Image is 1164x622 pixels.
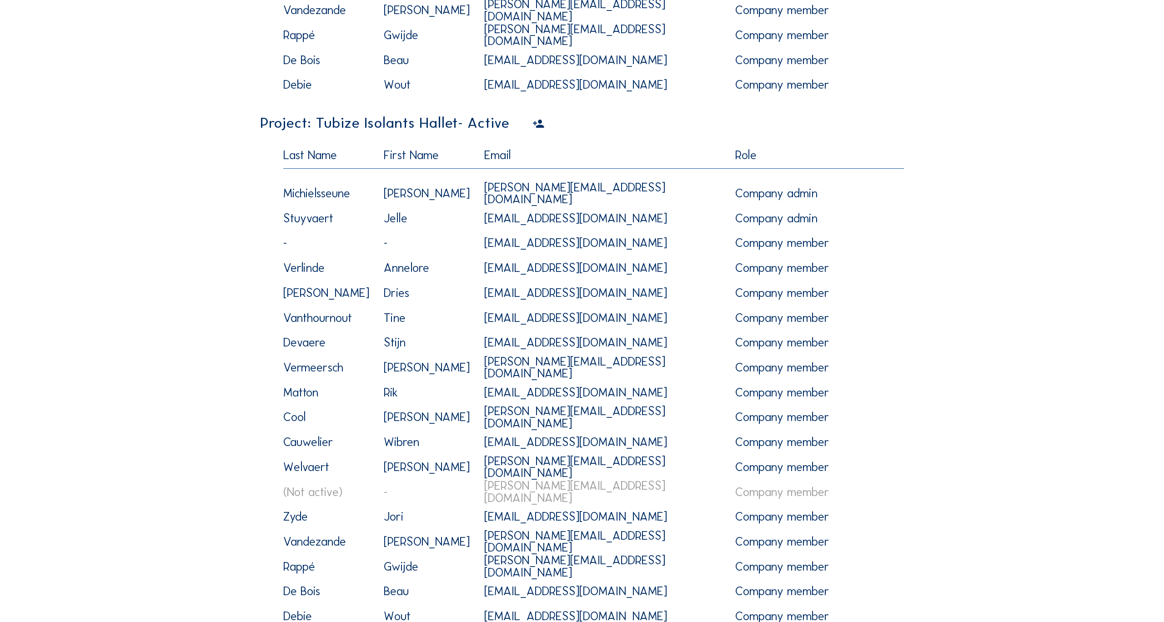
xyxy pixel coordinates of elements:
[378,481,479,504] div: -
[278,231,378,255] div: -
[278,281,378,305] div: [PERSON_NAME]
[479,256,730,280] div: [EMAIL_ADDRESS][DOMAIN_NAME]
[735,262,829,274] div: company member
[278,431,378,454] div: Cauwelier
[260,116,509,130] div: Project: Tubize Isolants Hallet
[735,54,829,66] div: company member
[378,356,479,379] div: [PERSON_NAME]
[735,536,829,548] div: company member
[378,24,479,47] div: Gwijde
[278,580,378,603] div: De Bois
[479,306,730,330] div: [EMAIL_ADDRESS][DOMAIN_NAME]
[378,144,479,167] div: First Name
[735,212,818,225] div: company admin
[378,73,479,96] div: Wout
[735,511,829,523] div: company member
[278,256,378,280] div: Verlinde
[378,331,479,354] div: Stijn
[378,281,479,305] div: Dries
[378,530,479,553] div: [PERSON_NAME]
[278,356,378,379] div: Vermeersch
[735,237,829,249] div: company member
[278,49,378,72] div: De Bois
[278,73,378,96] div: Debie
[278,331,378,354] div: Devaere
[458,114,509,132] span: - Active
[278,555,378,578] div: Rappé
[278,207,378,230] div: Stuyvaert
[278,182,378,205] div: Michielsseune
[735,4,829,16] div: company member
[479,331,730,354] div: [EMAIL_ADDRESS][DOMAIN_NAME]
[378,231,479,255] div: -
[378,406,479,429] div: [PERSON_NAME]
[378,256,479,280] div: Annelore
[378,207,479,230] div: Jelle
[278,381,378,404] div: Matton
[735,411,829,423] div: company member
[278,505,378,528] div: Zyde
[278,24,378,47] div: Rappé
[735,486,829,498] div: company member
[479,49,730,72] div: [EMAIL_ADDRESS][DOMAIN_NAME]
[378,49,479,72] div: Beau
[378,306,479,330] div: Tine
[278,406,378,429] div: Cool
[479,474,730,509] div: [PERSON_NAME][EMAIL_ADDRESS][DOMAIN_NAME]
[735,29,829,41] div: company member
[378,456,479,479] div: [PERSON_NAME]
[479,505,730,528] div: [EMAIL_ADDRESS][DOMAIN_NAME]
[278,306,378,330] div: Vanthournout
[479,580,730,603] div: [EMAIL_ADDRESS][DOMAIN_NAME]
[378,580,479,603] div: Beau
[735,436,829,448] div: company member
[735,287,829,299] div: company member
[735,336,829,349] div: company member
[479,549,730,584] div: [PERSON_NAME][EMAIL_ADDRESS][DOMAIN_NAME]
[479,281,730,305] div: [EMAIL_ADDRESS][DOMAIN_NAME]
[378,381,479,404] div: rik
[479,144,730,167] div: Email
[278,530,378,553] div: Vandezande
[378,555,479,578] div: Gwijde
[479,431,730,454] div: [EMAIL_ADDRESS][DOMAIN_NAME]
[378,182,479,205] div: [PERSON_NAME]
[378,431,479,454] div: Wibren
[278,144,378,167] div: Last Name
[479,207,730,230] div: [EMAIL_ADDRESS][DOMAIN_NAME]
[735,361,829,374] div: company member
[735,312,829,324] div: company member
[735,561,829,573] div: company member
[479,450,730,485] div: [PERSON_NAME][EMAIL_ADDRESS][DOMAIN_NAME]
[278,481,378,504] div: (not active)
[730,144,880,167] div: Role
[278,456,378,479] div: Welvaert
[735,187,818,200] div: company admin
[479,524,730,559] div: [PERSON_NAME][EMAIL_ADDRESS][DOMAIN_NAME]
[735,79,829,91] div: company member
[735,461,829,473] div: company member
[378,505,479,528] div: Jori
[735,585,829,597] div: company member
[479,18,730,53] div: [PERSON_NAME][EMAIL_ADDRESS][DOMAIN_NAME]
[479,381,730,404] div: [EMAIL_ADDRESS][DOMAIN_NAME]
[479,73,730,96] div: [EMAIL_ADDRESS][DOMAIN_NAME]
[479,176,730,211] div: [PERSON_NAME][EMAIL_ADDRESS][DOMAIN_NAME]
[479,231,730,255] div: [EMAIL_ADDRESS][DOMAIN_NAME]
[479,400,730,435] div: [PERSON_NAME][EMAIL_ADDRESS][DOMAIN_NAME]
[735,386,829,399] div: company member
[479,350,730,385] div: [PERSON_NAME][EMAIL_ADDRESS][DOMAIN_NAME]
